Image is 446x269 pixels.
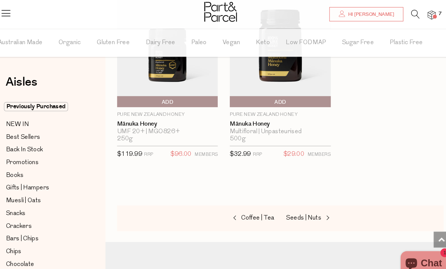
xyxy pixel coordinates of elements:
[152,28,180,54] span: Dairy Free
[19,174,88,183] a: Gifts | Hampers
[19,150,88,159] a: Promotions
[19,97,88,106] a: Previously Purchased
[420,10,427,18] a: 7
[232,144,252,149] span: $32.99
[125,114,220,121] a: Mānuka Honey
[326,7,396,20] a: Hi [PERSON_NAME]
[232,106,327,112] p: Pure New Zealand Honey
[125,122,220,129] div: UMF 20+ | MGO826+
[19,162,36,171] span: Books
[392,238,440,263] inbox-online-store-chat: Shopify online store chat
[19,198,88,208] a: Snacks
[19,211,44,220] span: Crackers
[232,122,327,129] div: Multifloral | Unpasteurised
[175,142,195,152] span: $96.00
[428,10,435,17] span: 7
[338,28,369,54] span: Sugar Free
[285,203,361,212] a: Seeds | Nuts
[243,204,274,210] span: Coffee | Tea
[125,91,220,102] button: Add To Parcel
[19,198,38,208] span: Snacks
[19,247,46,256] span: Chocolate
[198,145,220,149] small: MEMBERS
[19,162,88,171] a: Books
[19,126,88,135] a: Best Sellers
[19,174,60,183] span: Gifts | Hampers
[12,28,54,54] span: Australian Made
[69,28,90,54] span: Organic
[232,114,327,121] a: Mānuka Honey
[19,126,52,135] span: Best Sellers
[384,28,415,54] span: Plastic Free
[125,144,149,149] span: $119.99
[19,210,88,220] a: Crackers
[19,150,50,159] span: Promotions
[125,106,220,112] p: Pure New Zealand Honey
[19,114,88,123] a: NEW IN
[19,186,53,195] span: Muesli | Oats
[198,203,274,212] a: Coffee | Tea
[19,258,88,268] a: Drinking Chocolate
[232,129,247,135] span: 500g
[19,70,49,86] span: Aisles
[232,91,327,102] button: Add To Parcel
[342,11,388,17] span: Hi [PERSON_NAME]
[195,28,210,54] span: Paleo
[105,28,137,54] span: Gluten Free
[208,2,238,21] img: Part&Parcel
[19,222,88,232] a: Bars | Chips
[19,223,50,232] span: Bars | Chips
[150,145,159,149] small: RRP
[257,28,270,54] span: Keto
[254,145,262,149] small: RRP
[125,129,140,135] span: 250g
[283,142,303,152] span: $29.00
[19,138,88,147] a: Back In Stock
[285,28,323,54] span: Low FODMAP
[19,246,88,256] a: Chocolate
[19,138,54,147] span: Back In Stock
[19,72,49,91] a: Aisles
[19,259,69,268] span: Drinking Chocolate
[306,145,328,149] small: MEMBERS
[225,28,242,54] span: Vegan
[19,186,88,195] a: Muesli | Oats
[19,235,34,244] span: Chips
[17,97,78,106] span: Previously Purchased
[19,114,41,123] span: NEW IN
[285,204,319,210] span: Seeds | Nuts
[19,234,88,244] a: Chips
